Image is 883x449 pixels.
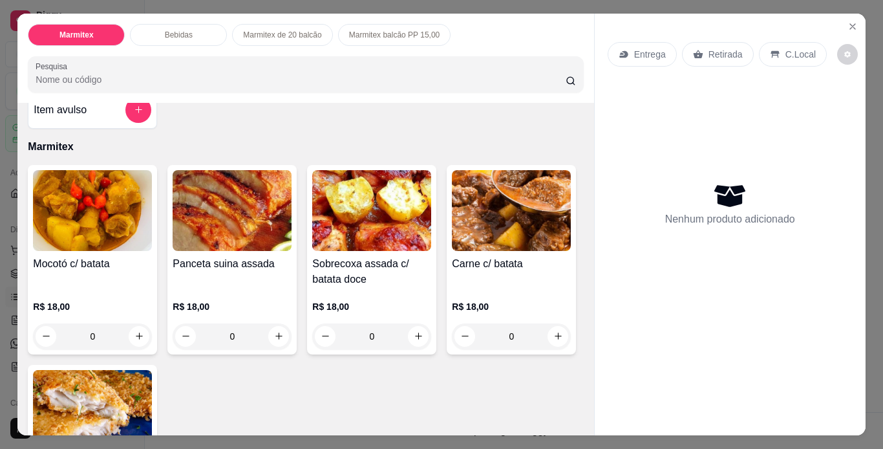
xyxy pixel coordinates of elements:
[28,139,583,155] p: Marmitex
[842,16,863,37] button: Close
[33,170,152,251] img: product-image
[452,170,571,251] img: product-image
[33,300,152,313] p: R$ 18,00
[36,73,566,86] input: Pesquisa
[173,170,292,251] img: product-image
[59,30,94,40] p: Marmitex
[173,300,292,313] p: R$ 18,00
[312,256,431,287] h4: Sobrecoxa assada c/ batata doce
[349,30,440,40] p: Marmitex balcão PP 15,00
[312,300,431,313] p: R$ 18,00
[34,102,87,118] h4: Item avulso
[312,170,431,251] img: product-image
[785,48,816,61] p: C.Local
[173,256,292,272] h4: Panceta suina assada
[33,256,152,272] h4: Mocotó c/ batata
[36,61,72,72] label: Pesquisa
[452,300,571,313] p: R$ 18,00
[125,97,151,123] button: add-separate-item
[634,48,666,61] p: Entrega
[243,30,321,40] p: Marmitex de 20 balcão
[165,30,193,40] p: Bebidas
[452,256,571,272] h4: Carne c/ batata
[837,44,858,65] button: decrease-product-quantity
[708,48,743,61] p: Retirada
[665,212,795,227] p: Nenhum produto adicionado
